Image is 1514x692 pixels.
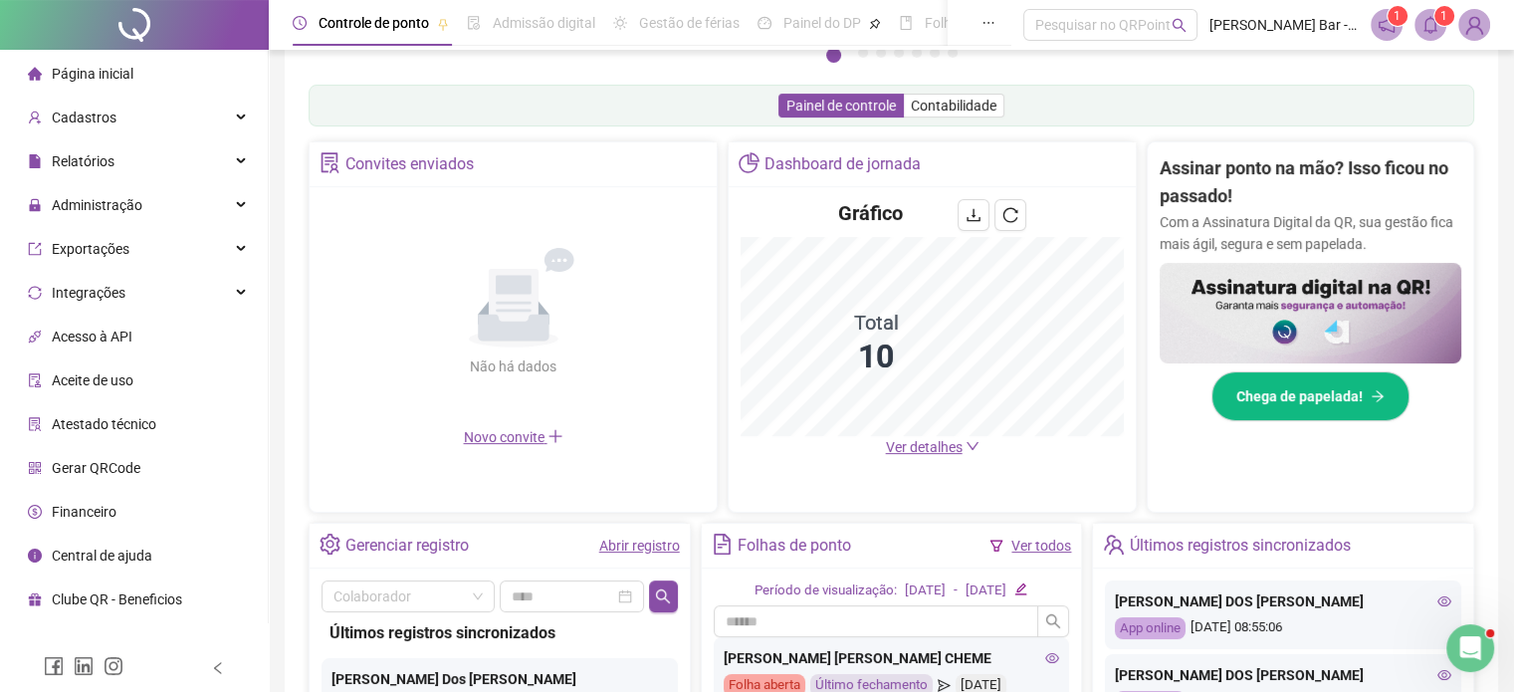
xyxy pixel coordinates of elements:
div: [DATE] 08:55:06 [1115,617,1451,640]
span: Financeiro [52,504,116,520]
span: facebook [44,656,64,676]
span: Administração [52,197,142,213]
h4: Gráfico [838,199,903,227]
span: Controle de ponto [319,15,429,31]
span: download [966,207,981,223]
span: lock [28,198,42,212]
span: pushpin [869,18,881,30]
div: Período de visualização: [755,580,897,601]
span: book [899,16,913,30]
a: Ver todos [1011,538,1071,554]
button: 5 [912,48,922,58]
div: [PERSON_NAME] DOS [PERSON_NAME] [1115,664,1451,686]
div: Dashboard de jornada [764,147,921,181]
span: team [1103,534,1124,555]
span: export [28,242,42,256]
span: left [211,661,225,675]
span: [PERSON_NAME] Bar - [PERSON_NAME] [1209,14,1359,36]
button: 7 [948,48,958,58]
span: ellipsis [981,16,995,30]
button: 2 [858,48,868,58]
span: Folha de pagamento [925,15,1052,31]
span: 1 [1440,9,1447,23]
div: [DATE] [905,580,946,601]
span: down [966,439,979,453]
div: [DATE] [966,580,1006,601]
span: Gestão de férias [639,15,740,31]
sup: 1 [1388,6,1407,26]
span: Aceite de uso [52,372,133,388]
div: Últimos registros sincronizados [1130,529,1351,563]
span: Clube QR - Beneficios [52,591,182,607]
span: gift [28,592,42,606]
h2: Assinar ponto na mão? Isso ficou no passado! [1160,154,1461,211]
span: Acesso à API [52,329,132,345]
button: 4 [894,48,904,58]
span: search [1172,18,1187,33]
div: [PERSON_NAME] DOS [PERSON_NAME] [1115,590,1451,612]
span: Cadastros [52,110,116,125]
span: instagram [104,656,123,676]
span: solution [28,417,42,431]
span: Painel do DP [783,15,861,31]
span: file-done [467,16,481,30]
button: 1 [826,48,841,63]
span: file [28,154,42,168]
span: reload [1002,207,1018,223]
span: Página inicial [52,66,133,82]
span: plus [547,428,563,444]
span: setting [320,534,340,555]
span: info-circle [28,549,42,563]
span: sync [28,286,42,300]
span: Relatórios [52,153,114,169]
a: Abrir registro [599,538,680,554]
span: Atestado técnico [52,416,156,432]
span: dollar [28,505,42,519]
div: Não há dados [422,355,605,377]
span: Painel de controle [786,98,896,114]
span: Admissão digital [493,15,595,31]
span: notification [1378,16,1396,34]
sup: 1 [1434,6,1454,26]
span: Chega de papelada! [1236,385,1363,407]
div: [PERSON_NAME] [PERSON_NAME] CHEME [724,647,1060,669]
span: sun [613,16,627,30]
span: 1 [1394,9,1401,23]
span: search [1045,613,1061,629]
span: linkedin [74,656,94,676]
span: clock-circle [293,16,307,30]
span: home [28,67,42,81]
a: Ver detalhes down [886,439,979,455]
span: Central de ajuda [52,548,152,564]
span: qrcode [28,461,42,475]
div: App online [1115,617,1186,640]
span: user-add [28,111,42,124]
span: Integrações [52,285,125,301]
button: 3 [876,48,886,58]
span: Novo convite [464,429,563,445]
span: pie-chart [739,152,759,173]
span: file-text [712,534,733,555]
span: bell [1421,16,1439,34]
span: arrow-right [1371,389,1385,403]
span: edit [1014,582,1027,595]
span: Exportações [52,241,129,257]
span: eye [1437,594,1451,608]
span: solution [320,152,340,173]
iframe: Intercom live chat [1446,624,1494,672]
span: api [28,330,42,344]
span: filter [989,539,1003,553]
img: banner%2F02c71560-61a6-44d4-94b9-c8ab97240462.png [1160,263,1461,363]
span: search [655,588,671,604]
div: Gerenciar registro [345,529,469,563]
img: 35140 [1459,10,1489,40]
span: pushpin [437,18,449,30]
button: Chega de papelada! [1211,371,1409,421]
span: audit [28,373,42,387]
div: [PERSON_NAME] Dos [PERSON_NAME] [331,668,668,690]
p: Com a Assinatura Digital da QR, sua gestão fica mais ágil, segura e sem papelada. [1160,211,1461,255]
div: Folhas de ponto [738,529,851,563]
span: dashboard [757,16,771,30]
div: - [954,580,958,601]
button: 6 [930,48,940,58]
